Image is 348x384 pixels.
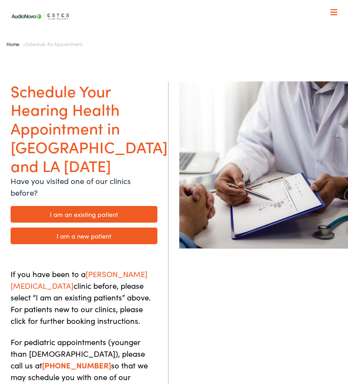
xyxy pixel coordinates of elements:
p: If you have been to a clinic before, please select “I am an existing patients” above. For patient... [11,268,157,326]
a: [PHONE_NUMBER] [42,360,111,371]
h1: Schedule Your Hearing Health Appointment in [GEOGRAPHIC_DATA] and LA [DATE] [11,81,157,175]
a: I am an existing patient [11,206,157,223]
a: Home [6,40,23,47]
img: A hearing professional discussing hearing test results with an Estes Audiology patient in Texas a... [179,81,348,248]
a: I am a new patient [11,228,157,244]
span: » [6,40,82,47]
p: Have you visited one of our clinics before? [11,175,157,198]
span: [PERSON_NAME] [MEDICAL_DATA] [11,268,147,291]
a: What We Offer [12,28,341,50]
span: Schedule an Appointment [25,40,82,47]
